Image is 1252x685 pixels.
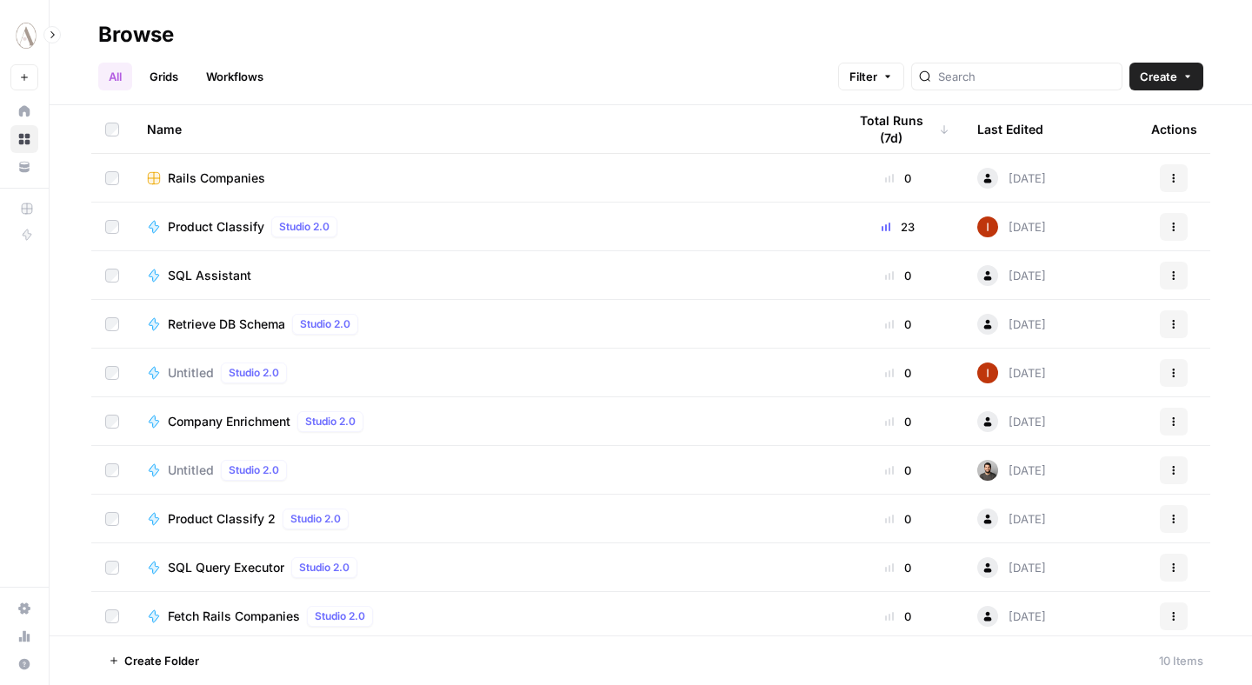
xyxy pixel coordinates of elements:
[147,411,819,432] a: Company EnrichmentStudio 2.0
[147,267,819,284] a: SQL Assistant
[10,595,38,622] a: Settings
[847,267,949,284] div: 0
[279,219,330,235] span: Studio 2.0
[10,14,38,57] button: Workspace: Audenticity
[977,105,1043,153] div: Last Edited
[847,218,949,236] div: 23
[847,608,949,625] div: 0
[977,509,1046,529] div: [DATE]
[847,364,949,382] div: 0
[847,316,949,333] div: 0
[147,170,819,187] a: Rails Companies
[229,365,279,381] span: Studio 2.0
[1129,63,1203,90] button: Create
[847,559,949,576] div: 0
[315,609,365,624] span: Studio 2.0
[147,557,819,578] a: SQL Query ExecutorStudio 2.0
[10,622,38,650] a: Usage
[977,216,1046,237] div: [DATE]
[196,63,274,90] a: Workflows
[299,560,350,575] span: Studio 2.0
[229,462,279,478] span: Studio 2.0
[300,316,350,332] span: Studio 2.0
[977,362,998,383] img: jcra46v0zyqi1uuzj0hogg3s7xmy
[849,68,877,85] span: Filter
[977,606,1046,627] div: [DATE]
[10,650,38,678] button: Help + Support
[98,63,132,90] a: All
[147,216,819,237] a: Product ClassifyStudio 2.0
[847,170,949,187] div: 0
[168,170,265,187] span: Rails Companies
[147,509,819,529] a: Product Classify 2Studio 2.0
[168,608,300,625] span: Fetch Rails Companies
[977,168,1046,189] div: [DATE]
[168,510,276,528] span: Product Classify 2
[977,265,1046,286] div: [DATE]
[290,511,341,527] span: Studio 2.0
[847,413,949,430] div: 0
[147,606,819,627] a: Fetch Rails CompaniesStudio 2.0
[977,314,1046,335] div: [DATE]
[977,460,998,481] img: 16hj2zu27bdcdvv6x26f6v9ttfr9
[139,63,189,90] a: Grids
[938,68,1115,85] input: Search
[1140,68,1177,85] span: Create
[10,20,42,51] img: Audenticity Logo
[847,510,949,528] div: 0
[1151,105,1197,153] div: Actions
[147,460,819,481] a: UntitledStudio 2.0
[1159,652,1203,669] div: 10 Items
[98,647,210,675] button: Create Folder
[168,316,285,333] span: Retrieve DB Schema
[847,462,949,479] div: 0
[147,314,819,335] a: Retrieve DB SchemaStudio 2.0
[147,105,819,153] div: Name
[147,362,819,383] a: UntitledStudio 2.0
[977,411,1046,432] div: [DATE]
[838,63,904,90] button: Filter
[847,105,949,153] div: Total Runs (7d)
[10,153,38,181] a: Your Data
[98,21,174,49] div: Browse
[168,462,214,479] span: Untitled
[10,97,38,125] a: Home
[168,364,214,382] span: Untitled
[168,413,290,430] span: Company Enrichment
[305,414,356,429] span: Studio 2.0
[124,652,199,669] span: Create Folder
[977,216,998,237] img: jcra46v0zyqi1uuzj0hogg3s7xmy
[10,125,38,153] a: Browse
[168,218,264,236] span: Product Classify
[977,362,1046,383] div: [DATE]
[168,267,251,284] span: SQL Assistant
[977,460,1046,481] div: [DATE]
[977,557,1046,578] div: [DATE]
[168,559,284,576] span: SQL Query Executor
